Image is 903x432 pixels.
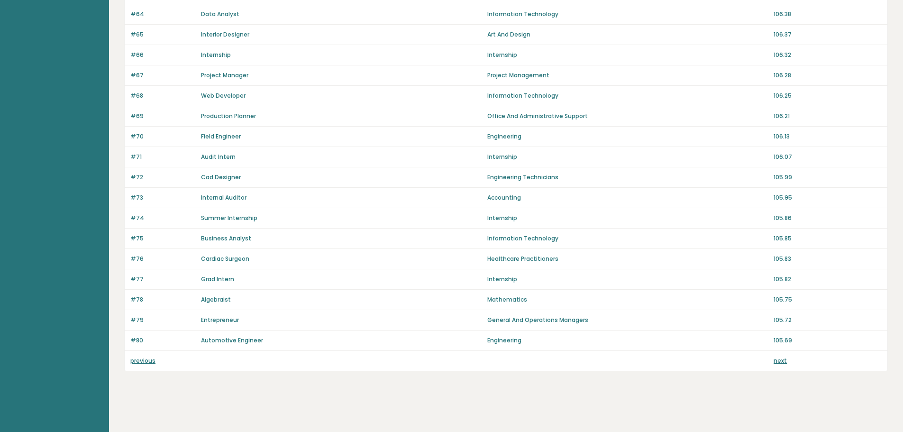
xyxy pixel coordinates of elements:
[774,92,882,100] p: 106.25
[201,51,231,59] a: Internship
[774,295,882,304] p: 105.75
[201,71,248,79] a: Project Manager
[487,295,768,304] p: Mathematics
[774,51,882,59] p: 106.32
[130,357,155,365] a: previous
[774,275,882,284] p: 105.82
[201,255,249,263] a: Cardiac Surgeon
[487,10,768,18] p: Information Technology
[774,132,882,141] p: 106.13
[487,132,768,141] p: Engineering
[201,132,241,140] a: Field Engineer
[487,255,768,263] p: Healthcare Practitioners
[201,92,246,100] a: Web Developer
[201,112,256,120] a: Production Planner
[130,255,195,263] p: #76
[774,112,882,120] p: 106.21
[201,275,234,283] a: Grad Intern
[487,214,768,222] p: Internship
[130,193,195,202] p: #73
[774,336,882,345] p: 105.69
[774,10,882,18] p: 106.38
[487,336,768,345] p: Engineering
[130,234,195,243] p: #75
[201,173,241,181] a: Cad Designer
[130,336,195,345] p: #80
[774,316,882,324] p: 105.72
[774,214,882,222] p: 105.86
[487,112,768,120] p: Office And Administrative Support
[201,10,239,18] a: Data Analyst
[201,336,263,344] a: Automotive Engineer
[201,316,239,324] a: Entrepreneur
[130,316,195,324] p: #79
[130,30,195,39] p: #65
[201,295,231,303] a: Algebraist
[130,10,195,18] p: #64
[487,316,768,324] p: General And Operations Managers
[130,51,195,59] p: #66
[201,214,257,222] a: Summer Internship
[774,255,882,263] p: 105.83
[487,51,768,59] p: Internship
[130,173,195,182] p: #72
[130,214,195,222] p: #74
[487,234,768,243] p: Information Technology
[774,193,882,202] p: 105.95
[774,173,882,182] p: 105.99
[487,92,768,100] p: Information Technology
[774,71,882,80] p: 106.28
[774,234,882,243] p: 105.85
[130,112,195,120] p: #69
[487,71,768,80] p: Project Management
[487,275,768,284] p: Internship
[130,71,195,80] p: #67
[130,92,195,100] p: #68
[774,357,787,365] a: next
[487,193,768,202] p: Accounting
[130,132,195,141] p: #70
[201,193,246,202] a: Internal Auditor
[130,275,195,284] p: #77
[130,295,195,304] p: #78
[774,30,882,39] p: 106.37
[487,173,768,182] p: Engineering Technicians
[201,234,251,242] a: Business Analyst
[201,153,236,161] a: Audit Intern
[201,30,249,38] a: Interior Designer
[487,153,768,161] p: Internship
[774,153,882,161] p: 106.07
[487,30,768,39] p: Art And Design
[130,153,195,161] p: #71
